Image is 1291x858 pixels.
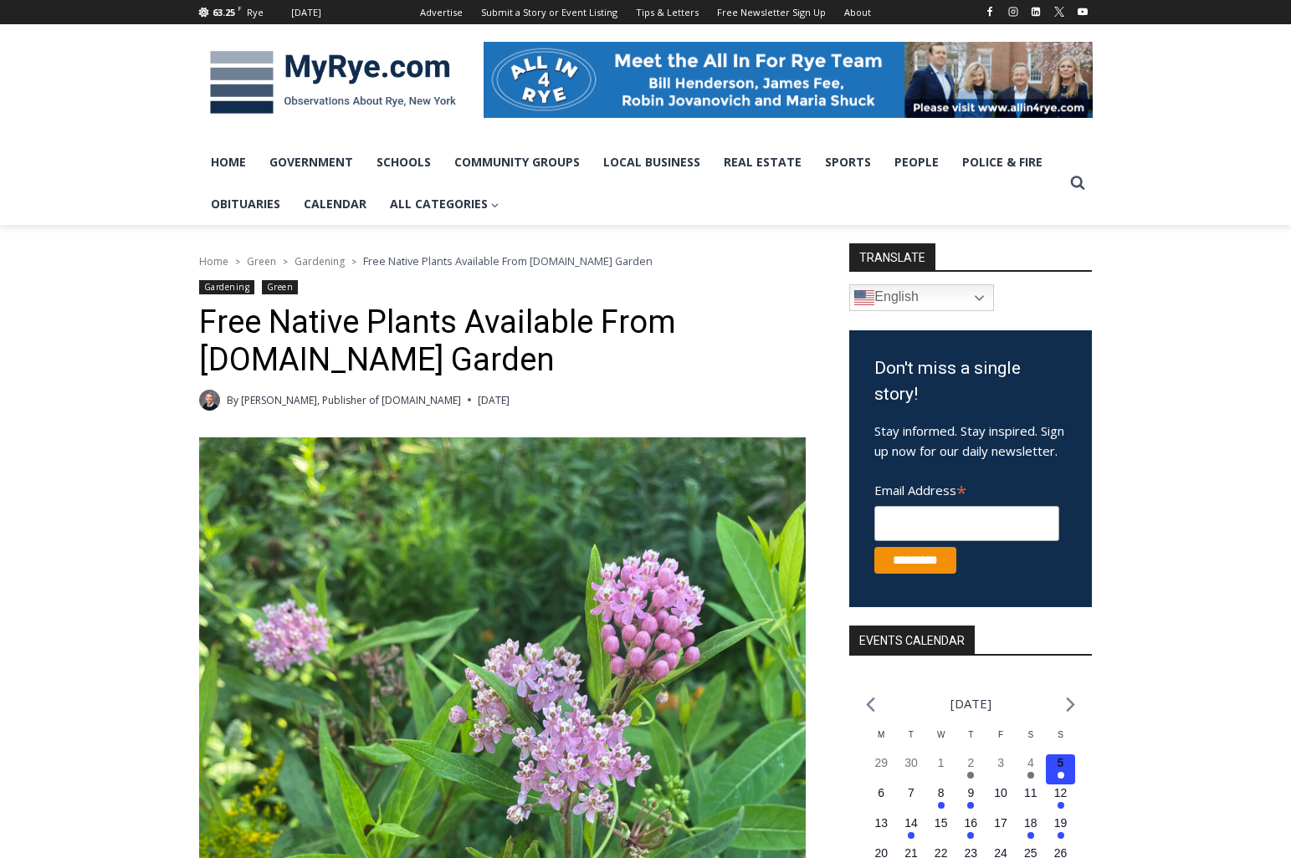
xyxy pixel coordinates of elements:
[283,256,288,268] span: >
[874,816,888,830] time: 13
[592,141,712,183] a: Local Business
[896,815,926,845] button: 14 Has events
[227,392,238,408] span: By
[1003,2,1023,22] a: Instagram
[956,815,986,845] button: 16 Has events
[896,754,926,784] button: 30
[443,141,592,183] a: Community Groups
[994,816,1007,830] time: 17
[247,254,276,268] a: Green
[1054,816,1068,830] time: 19
[1046,784,1076,815] button: 12 Has events
[1027,772,1034,779] em: Has events
[1058,730,1063,739] span: S
[199,141,258,183] a: Home
[986,728,1016,754] div: Friday
[956,784,986,815] button: 9 Has events
[378,183,511,225] a: All Categories
[199,253,806,269] nav: Breadcrumbs
[351,256,356,268] span: >
[878,786,884,799] time: 6
[199,254,228,268] a: Home
[1046,754,1076,784] button: 5 Has events
[1016,728,1046,754] div: Saturday
[1027,756,1034,769] time: 4
[1024,786,1037,799] time: 11
[854,288,874,308] img: en
[241,393,461,407] a: [PERSON_NAME], Publisher of [DOMAIN_NAME]
[950,141,1054,183] a: Police & Fire
[238,3,242,13] span: F
[390,195,499,213] span: All Categories
[1046,728,1076,754] div: Sunday
[1026,2,1046,22] a: Linkedin
[967,832,974,839] em: Has events
[199,390,220,411] a: Author image
[874,756,888,769] time: 29
[938,756,945,769] time: 1
[813,141,883,183] a: Sports
[956,754,986,784] button: 2 Has events
[896,784,926,815] button: 7
[986,754,1016,784] button: 3
[1016,815,1046,845] button: 18 Has events
[1058,832,1064,839] em: Has events
[484,42,1093,117] a: All in for Rye
[938,802,945,809] em: Has events
[935,816,948,830] time: 15
[849,626,975,654] h2: Events Calendar
[1027,832,1034,839] em: Has events
[235,256,240,268] span: >
[866,754,896,784] button: 29
[199,39,467,126] img: MyRye.com
[896,728,926,754] div: Tuesday
[365,141,443,183] a: Schools
[866,728,896,754] div: Monday
[968,730,973,739] span: T
[199,183,292,225] a: Obituaries
[967,786,974,799] time: 9
[849,243,935,270] strong: TRANSLATE
[908,832,914,839] em: Has events
[967,756,974,769] time: 2
[1058,802,1064,809] em: Has events
[937,730,945,739] span: W
[478,392,510,408] time: [DATE]
[904,816,918,830] time: 14
[956,728,986,754] div: Thursday
[908,786,914,799] time: 7
[1058,772,1064,779] em: Has events
[1066,697,1075,712] a: Next month
[866,697,875,712] a: Previous month
[950,692,991,715] li: [DATE]
[258,141,365,183] a: Government
[213,6,235,18] span: 63.25
[262,280,299,294] a: Green
[712,141,813,183] a: Real Estate
[295,254,345,268] a: Gardening
[849,284,994,311] a: English
[926,728,956,754] div: Wednesday
[292,183,378,225] a: Calendar
[986,815,1016,845] button: 17
[997,756,1004,769] time: 3
[909,730,914,739] span: T
[986,784,1016,815] button: 10
[1024,816,1037,830] time: 18
[883,141,950,183] a: People
[1046,815,1076,845] button: 19 Has events
[1027,730,1033,739] span: S
[247,5,264,20] div: Rye
[866,784,896,815] button: 6
[199,280,255,294] a: Gardening
[904,756,918,769] time: 30
[926,754,956,784] button: 1
[926,784,956,815] button: 8 Has events
[938,786,945,799] time: 8
[967,802,974,809] em: Has events
[1058,756,1064,769] time: 5
[291,5,321,20] div: [DATE]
